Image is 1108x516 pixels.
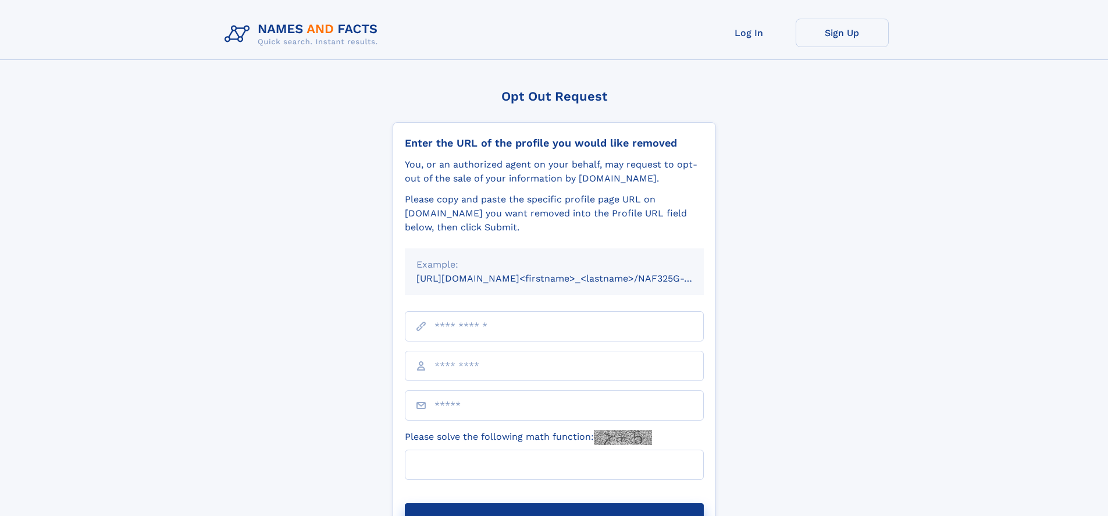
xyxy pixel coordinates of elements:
[703,19,796,47] a: Log In
[405,158,704,186] div: You, or an authorized agent on your behalf, may request to opt-out of the sale of your informatio...
[405,430,652,445] label: Please solve the following math function:
[393,89,716,104] div: Opt Out Request
[796,19,889,47] a: Sign Up
[405,137,704,150] div: Enter the URL of the profile you would like removed
[416,273,726,284] small: [URL][DOMAIN_NAME]<firstname>_<lastname>/NAF325G-xxxxxxxx
[220,19,387,50] img: Logo Names and Facts
[416,258,692,272] div: Example:
[405,193,704,234] div: Please copy and paste the specific profile page URL on [DOMAIN_NAME] you want removed into the Pr...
